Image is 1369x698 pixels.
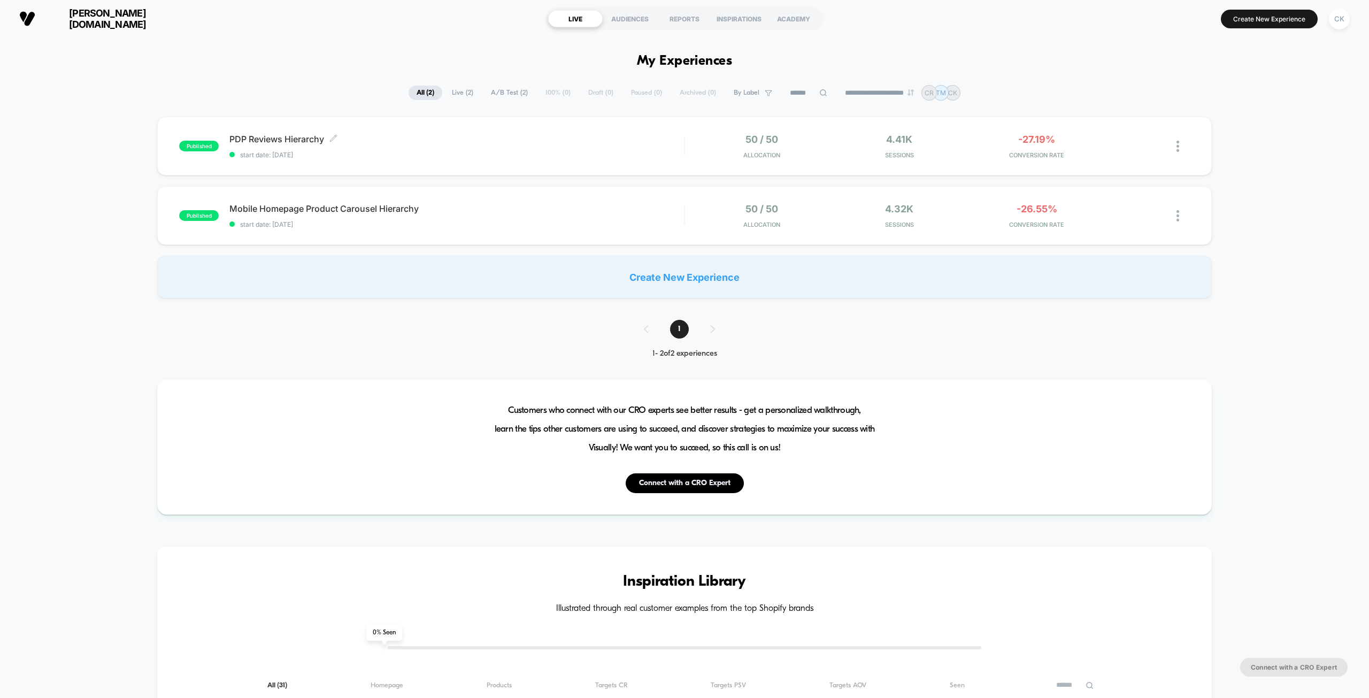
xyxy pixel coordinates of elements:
[444,86,481,100] span: Live ( 2 )
[229,203,684,214] span: Mobile Homepage Product Carousel Hierarchy
[633,349,736,358] div: 1 - 2 of 2 experiences
[1176,141,1179,152] img: close
[885,203,913,214] span: 4.32k
[229,151,684,159] span: start date: [DATE]
[743,221,780,228] span: Allocation
[179,141,219,151] span: published
[603,10,657,27] div: AUDIENCES
[43,7,172,30] span: [PERSON_NAME][DOMAIN_NAME]
[948,89,957,97] p: CK
[1017,203,1057,214] span: -26.55%
[157,256,1211,298] div: Create New Experience
[712,10,766,27] div: INSPIRATIONS
[189,604,1179,614] h4: Illustrated through real customer examples from the top Shopify brands
[670,320,689,339] span: 1
[548,10,603,27] div: LIVE
[487,681,512,689] span: Products
[745,203,778,214] span: 50 / 50
[711,681,746,689] span: Targets PSV
[971,221,1103,228] span: CONVERSION RATE
[1176,210,1179,221] img: close
[971,151,1103,159] span: CONVERSION RATE
[595,681,628,689] span: Targets CR
[743,151,780,159] span: Allocation
[371,681,403,689] span: Homepage
[657,10,712,27] div: REPORTS
[229,134,684,144] span: PDP Reviews Hierarchy
[16,7,175,30] button: [PERSON_NAME][DOMAIN_NAME]
[637,53,733,69] h1: My Experiences
[1018,134,1055,145] span: -27.19%
[229,220,684,228] span: start date: [DATE]
[907,89,914,96] img: end
[766,10,821,27] div: ACADEMY
[19,11,35,27] img: Visually logo
[950,681,965,689] span: Seen
[1329,9,1350,29] div: CK
[886,134,912,145] span: 4.41k
[745,134,778,145] span: 50 / 50
[734,89,759,97] span: By Label
[179,210,219,221] span: published
[833,151,965,159] span: Sessions
[366,625,402,641] span: 0 % Seen
[1221,10,1318,28] button: Create New Experience
[189,573,1179,590] h3: Inspiration Library
[626,473,744,493] button: Connect with a CRO Expert
[936,89,946,97] p: TM
[495,401,875,457] span: Customers who connect with our CRO experts see better results - get a personalized walkthrough, l...
[267,681,287,689] span: All
[1326,8,1353,30] button: CK
[833,221,965,228] span: Sessions
[1240,658,1348,677] button: Connect with a CRO Expert
[277,682,287,689] span: ( 31 )
[925,89,934,97] p: CR
[483,86,536,100] span: A/B Test ( 2 )
[409,86,442,100] span: All ( 2 )
[829,681,866,689] span: Targets AOV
